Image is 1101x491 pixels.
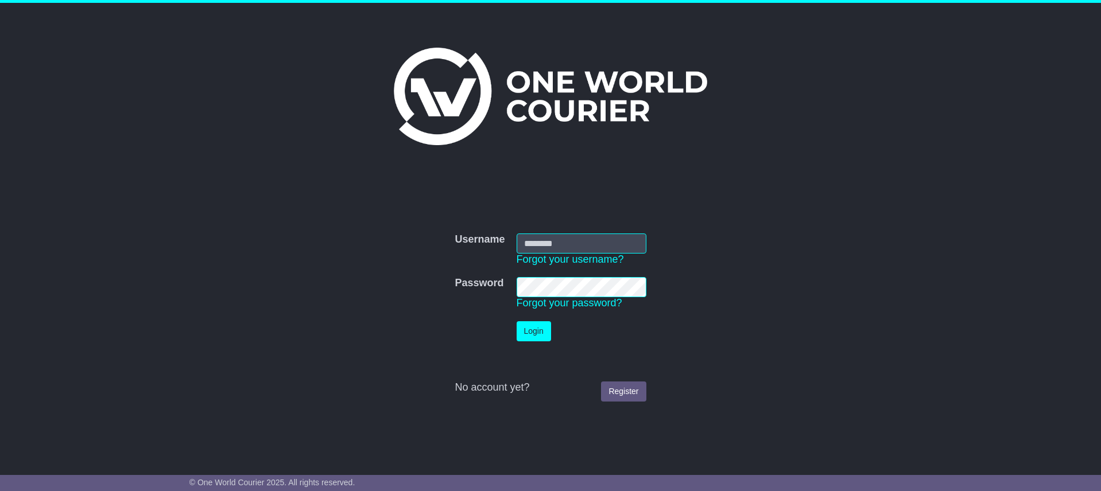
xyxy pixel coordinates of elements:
img: One World [394,48,707,145]
span: © One World Courier 2025. All rights reserved. [189,478,355,487]
label: Password [455,277,503,290]
div: No account yet? [455,381,646,394]
a: Register [601,381,646,402]
label: Username [455,233,505,246]
a: Forgot your username? [517,254,624,265]
button: Login [517,321,551,341]
a: Forgot your password? [517,297,622,309]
